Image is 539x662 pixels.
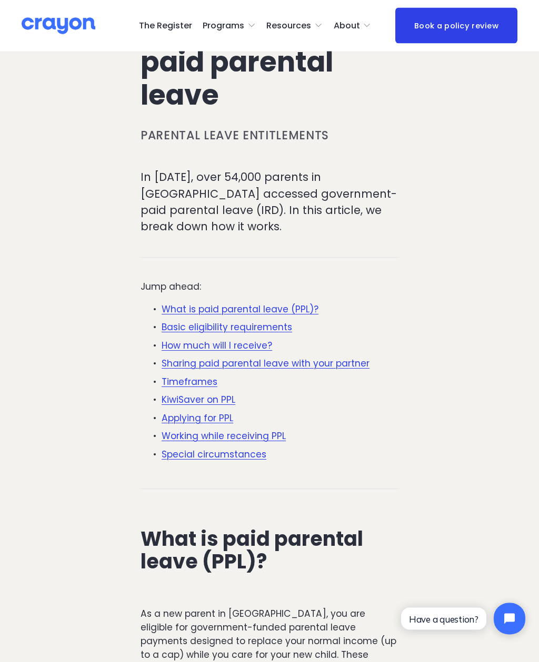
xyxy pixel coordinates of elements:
[334,17,372,34] a: folder dropdown
[266,17,323,34] a: folder dropdown
[162,321,292,334] a: Basic eligibility requirements
[22,17,95,35] img: Crayon
[162,412,233,425] a: Applying for PPL
[162,358,370,370] a: Sharing paid parental leave with your partner
[141,281,398,294] p: Jump ahead:
[162,449,266,461] a: Special circumstances
[203,17,256,34] a: folder dropdown
[334,18,360,34] span: About
[162,340,272,352] a: How much will I receive?
[139,17,192,34] a: The Register
[162,394,235,406] a: KiwiSaver on PPL
[203,18,244,34] span: Programs
[266,18,311,34] span: Resources
[162,376,217,389] a: Timeframes
[395,8,517,43] a: Book a policy review
[141,528,398,573] h2: What is paid parental leave (PPL)?
[141,128,329,144] a: Parental leave entitlements
[162,430,286,443] a: Working while receiving PPL
[141,169,398,236] p: In [DATE], over 54,000 parents in [GEOGRAPHIC_DATA] accessed government-paid parental leave (IRD)...
[392,594,534,644] iframe: Tidio Chat
[162,303,318,316] a: What is paid parental leave (PPL)?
